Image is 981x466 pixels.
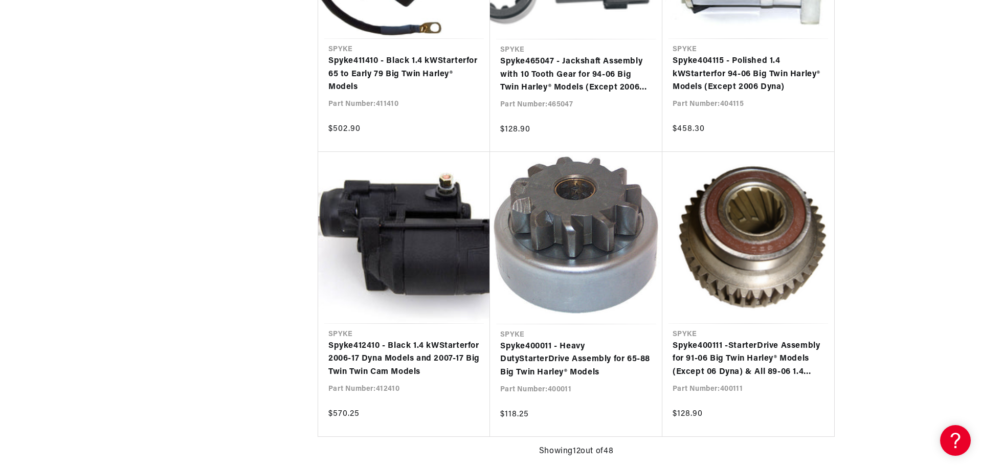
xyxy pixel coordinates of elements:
a: Spyke400111 -StarterDrive Assembly for 91-06 Big Twin Harley® Models (Except 06 Dyna) & All 89-06... [673,340,824,379]
a: Spyke404115 - Polished 1.4 kWStarterfor 94-06 Big Twin Harley® Models (Except 2006 Dyna) [673,55,824,94]
a: Spyke465047 - Jackshaft Assembly with 10 Tooth Gear for 94-06 Big Twin Harley® Models (Except 200... [500,55,652,95]
a: Spyke411410 - Black 1.4 kWStarterfor 65 to Early 79 Big Twin Harley® Models [328,55,480,94]
a: Spyke400011 - Heavy DutyStarterDrive Assembly for 65-88 Big Twin Harley® Models [500,340,652,380]
a: Spyke412410 - Black 1.4 kWStarterfor 2006-17 Dyna Models and 2007-17 Big Twin Twin Cam Models [328,340,480,379]
span: Showing 12 out of 48 [539,445,613,458]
